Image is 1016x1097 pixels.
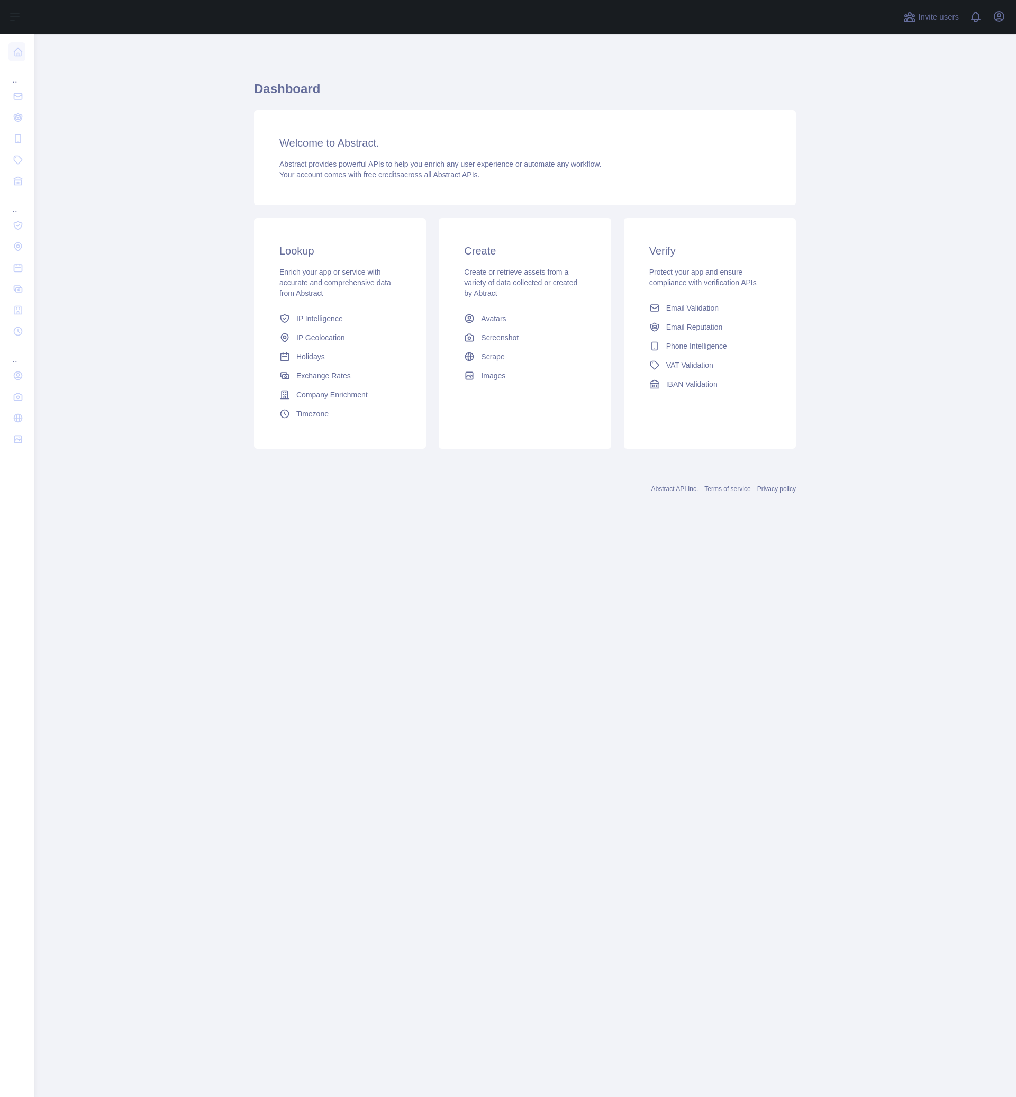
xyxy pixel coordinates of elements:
span: Abstract provides powerful APIs to help you enrich any user experience or automate any workflow. [279,160,602,168]
a: Timezone [275,404,405,423]
span: Invite users [918,11,959,23]
span: Protect your app and ensure compliance with verification APIs [649,268,757,287]
span: Phone Intelligence [666,341,727,351]
h3: Create [464,243,585,258]
a: Screenshot [460,328,589,347]
span: free credits [364,170,400,179]
a: Company Enrichment [275,385,405,404]
a: IP Intelligence [275,309,405,328]
a: Holidays [275,347,405,366]
a: Phone Intelligence [645,337,775,356]
span: Timezone [296,409,329,419]
h3: Verify [649,243,770,258]
span: Email Reputation [666,322,723,332]
span: Your account comes with across all Abstract APIs. [279,170,479,179]
h1: Dashboard [254,80,796,106]
a: Privacy policy [757,485,796,493]
a: Terms of service [704,485,750,493]
span: Enrich your app or service with accurate and comprehensive data from Abstract [279,268,391,297]
span: IP Intelligence [296,313,343,324]
span: Exchange Rates [296,370,351,381]
span: Company Enrichment [296,389,368,400]
div: ... [8,64,25,85]
a: IBAN Validation [645,375,775,394]
div: ... [8,193,25,214]
button: Invite users [901,8,961,25]
h3: Lookup [279,243,401,258]
span: Scrape [481,351,504,362]
a: Images [460,366,589,385]
span: Avatars [481,313,506,324]
span: Images [481,370,505,381]
span: VAT Validation [666,360,713,370]
span: Create or retrieve assets from a variety of data collected or created by Abtract [464,268,577,297]
a: Abstract API Inc. [651,485,698,493]
span: Holidays [296,351,325,362]
a: Exchange Rates [275,366,405,385]
a: Scrape [460,347,589,366]
span: Email Validation [666,303,719,313]
h3: Welcome to Abstract. [279,135,770,150]
span: IBAN Validation [666,379,718,389]
a: Email Reputation [645,318,775,337]
span: Screenshot [481,332,519,343]
div: ... [8,343,25,364]
span: IP Geolocation [296,332,345,343]
a: IP Geolocation [275,328,405,347]
a: VAT Validation [645,356,775,375]
a: Avatars [460,309,589,328]
a: Email Validation [645,298,775,318]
